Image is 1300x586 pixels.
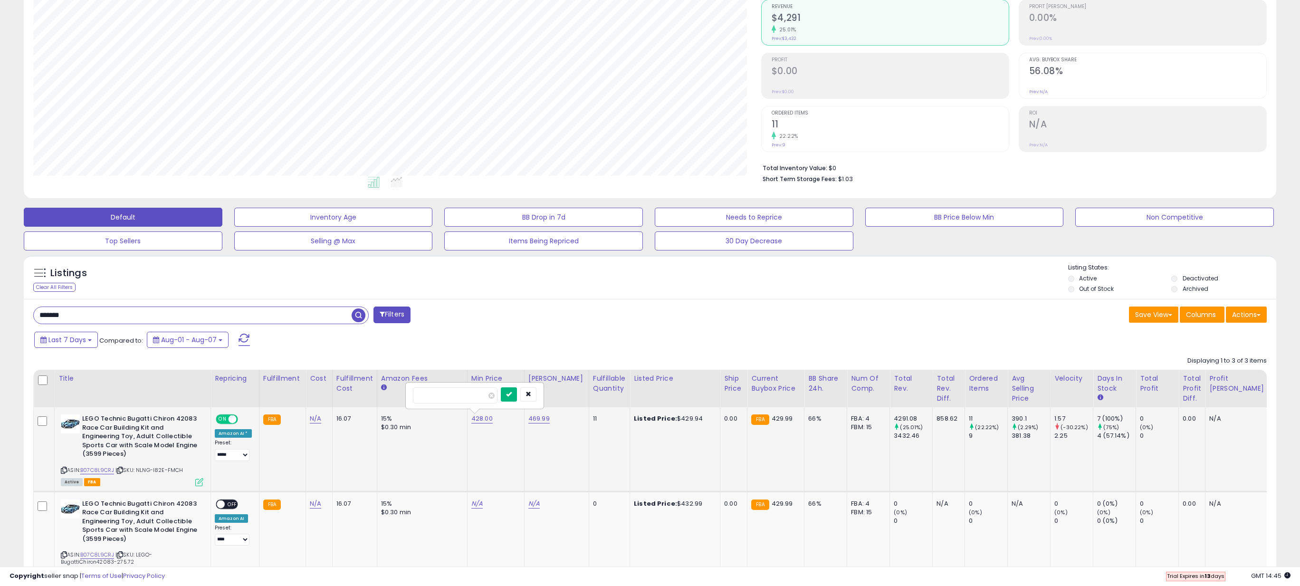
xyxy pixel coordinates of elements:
[1226,307,1267,323] button: Actions
[471,374,520,384] div: Min Price
[1075,208,1274,227] button: Non Competitive
[724,414,740,423] div: 0.00
[1097,394,1103,402] small: Days In Stock.
[808,374,843,394] div: BB Share 24h.
[772,36,796,41] small: Prev: $3,432
[1180,307,1224,323] button: Columns
[1097,432,1136,440] div: 4 (57.14%)
[1186,310,1216,319] span: Columns
[1140,509,1153,516] small: (0%)
[1183,274,1218,282] label: Deactivated
[381,414,460,423] div: 15%
[10,572,165,581] div: seller snap | |
[310,374,328,384] div: Cost
[634,414,713,423] div: $429.94
[1140,414,1178,423] div: 0
[234,208,433,227] button: Inventory Age
[1140,500,1178,508] div: 0
[1209,500,1262,508] div: N/A
[1054,517,1093,525] div: 0
[1097,517,1136,525] div: 0 (0%)
[58,374,207,384] div: Title
[217,415,229,423] span: ON
[61,414,80,433] img: 51sT2qD+xRL._SL40_.jpg
[1204,572,1211,580] b: 13
[634,414,677,423] b: Listed Price:
[82,500,198,546] b: LEGO Technic Bugatti Chiron 42083 Race Car Building Kit and Engineering Toy, Adult Collectible Sp...
[776,133,798,140] small: 22.22%
[1187,356,1267,365] div: Displaying 1 to 3 of 3 items
[851,374,886,394] div: Num of Comp.
[1029,58,1266,63] span: Avg. Buybox Share
[969,432,1007,440] div: 9
[471,414,493,423] a: 428.00
[80,466,114,474] a: B07C8L9CRJ
[969,509,982,516] small: (0%)
[115,466,183,474] span: | SKU: NLNG-I82E-FMCH
[1012,500,1043,508] div: N/A
[1018,423,1038,431] small: (2.29%)
[851,423,882,432] div: FBM: 15
[471,499,483,509] a: N/A
[1140,423,1153,431] small: (0%)
[772,12,1009,25] h2: $4,291
[1029,142,1048,148] small: Prev: N/A
[634,499,677,508] b: Listed Price:
[724,500,740,508] div: 0.00
[851,414,882,423] div: FBA: 4
[894,414,932,423] div: 4291.08
[81,571,122,580] a: Terms of Use
[763,164,827,172] b: Total Inventory Value:
[215,374,255,384] div: Repricing
[161,335,217,345] span: Aug-01 - Aug-07
[969,517,1007,525] div: 0
[751,414,769,425] small: FBA
[1012,432,1050,440] div: 381.38
[1103,423,1119,431] small: (75%)
[634,374,716,384] div: Listed Price
[969,374,1004,394] div: Ordered Items
[1183,500,1198,508] div: 0.00
[24,231,222,250] button: Top Sellers
[263,414,281,425] small: FBA
[772,142,785,148] small: Prev: 9
[381,423,460,432] div: $0.30 min
[99,336,143,345] span: Compared to:
[900,423,923,431] small: (25.01%)
[123,571,165,580] a: Privacy Policy
[1209,374,1266,394] div: Profit [PERSON_NAME]
[937,414,957,423] div: 858.62
[234,231,433,250] button: Selling @ Max
[50,267,87,280] h5: Listings
[763,162,1260,173] li: $0
[808,500,840,508] div: 66%
[1029,36,1052,41] small: Prev: 0.00%
[225,500,240,508] span: OFF
[975,423,999,431] small: (22.22%)
[1140,374,1175,394] div: Total Profit
[894,517,932,525] div: 0
[1029,66,1266,78] h2: 56.08%
[61,478,83,486] span: All listings currently available for purchase on Amazon
[1029,119,1266,132] h2: N/A
[215,440,252,461] div: Preset:
[772,499,793,508] span: 429.99
[655,231,853,250] button: 30 Day Decrease
[147,332,229,348] button: Aug-01 - Aug-07
[24,208,222,227] button: Default
[381,508,460,517] div: $0.30 min
[1183,374,1201,403] div: Total Profit Diff.
[310,499,321,509] a: N/A
[593,374,626,394] div: Fulfillable Quantity
[48,335,86,345] span: Last 7 Days
[1097,414,1136,423] div: 7 (100%)
[381,384,387,392] small: Amazon Fees.
[772,4,1009,10] span: Revenue
[894,500,932,508] div: 0
[865,208,1064,227] button: BB Price Below Min
[894,374,928,394] div: Total Rev.
[1012,374,1046,403] div: Avg Selling Price
[894,432,932,440] div: 3432.46
[373,307,411,323] button: Filters
[528,414,550,423] a: 469.99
